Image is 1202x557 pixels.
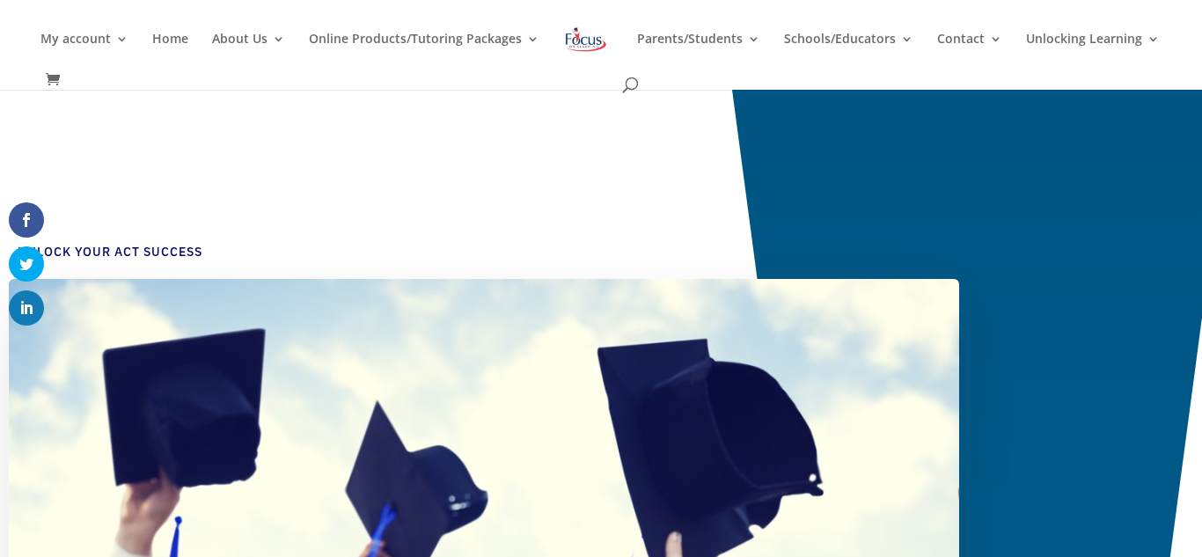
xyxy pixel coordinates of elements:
a: Home [152,33,188,74]
a: My account [40,33,128,74]
a: Unlocking Learning [1026,33,1160,74]
h4: Unlock Your ACT Success [18,244,933,270]
a: Parents/Students [637,33,760,74]
a: Online Products/Tutoring Packages [309,33,539,74]
img: Focus on Learning [563,24,609,55]
a: About Us [212,33,285,74]
a: Contact [937,33,1002,74]
a: Schools/Educators [784,33,913,74]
